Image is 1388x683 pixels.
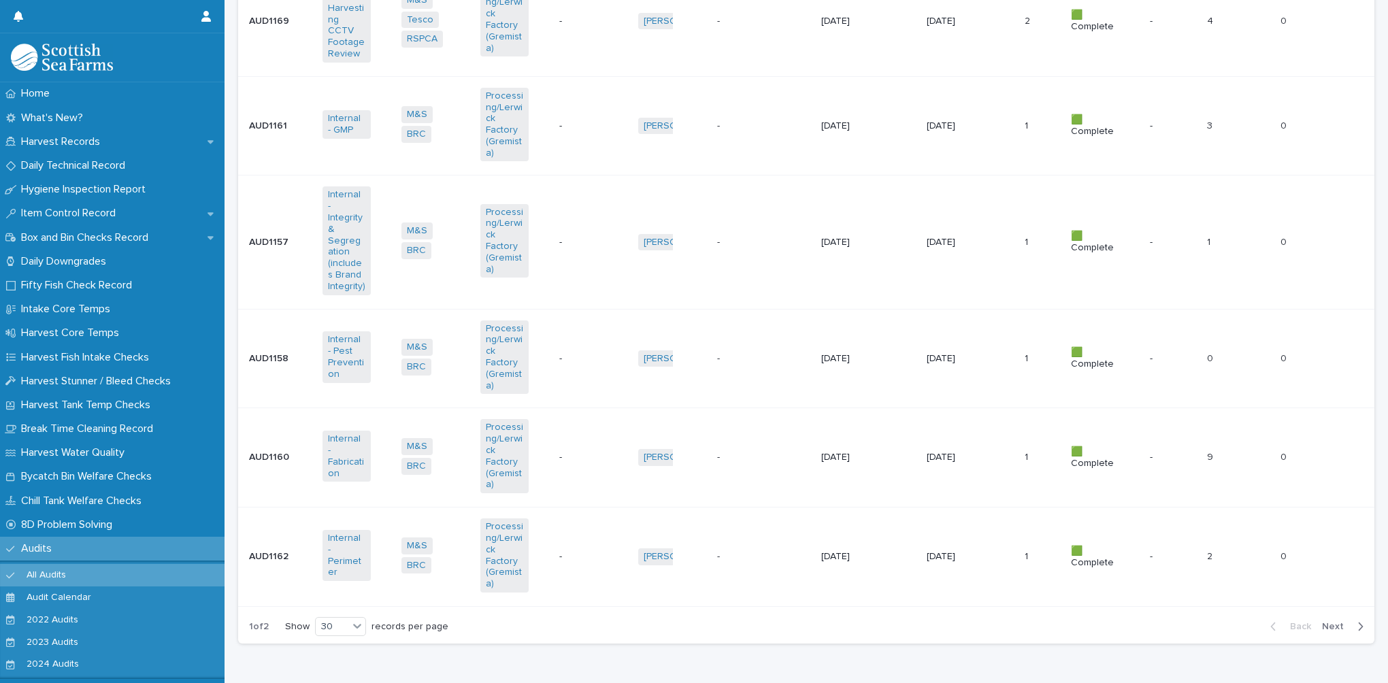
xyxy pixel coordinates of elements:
[407,33,437,45] a: RSPCA
[1207,449,1216,463] p: 9
[16,159,136,172] p: Daily Technical Record
[927,551,975,563] p: [DATE]
[644,120,718,132] a: [PERSON_NAME]
[927,120,975,132] p: [DATE]
[1280,548,1289,563] p: 0
[1025,350,1031,365] p: 1
[407,461,426,472] a: BRC
[486,90,523,159] a: Processing/Lerwick Factory (Gremista)
[16,255,117,268] p: Daily Downgrades
[238,309,1374,408] tr: AUD1158AUD1158 Internal - Pest Prevention M&S BRC Processing/Lerwick Factory (Gremista) -[PERSON_...
[371,621,448,633] p: records per page
[16,231,159,244] p: Box and Bin Checks Record
[249,548,291,563] p: AUD1162
[16,569,77,581] p: All Audits
[316,620,348,634] div: 30
[16,518,123,531] p: 8D Problem Solving
[1025,13,1033,27] p: 2
[717,234,723,248] p: -
[407,129,426,140] a: BRC
[1207,234,1213,248] p: 1
[16,495,152,507] p: Chill Tank Welfare Checks
[486,323,523,392] a: Processing/Lerwick Factory (Gremista)
[407,225,427,237] a: M&S
[1025,118,1031,132] p: 1
[407,560,426,571] a: BRC
[927,452,975,463] p: [DATE]
[1280,118,1289,132] p: 0
[1150,120,1196,132] p: -
[16,659,90,670] p: 2024 Audits
[238,76,1374,176] tr: AUD1161AUD1161 Internal - GMP M&S BRC Processing/Lerwick Factory (Gremista) -[PERSON_NAME] -- [DA...
[16,375,182,388] p: Harvest Stunner / Bleed Checks
[407,14,433,26] a: Tesco
[644,551,718,563] a: [PERSON_NAME]
[559,551,608,563] p: -
[927,237,975,248] p: [DATE]
[486,207,523,276] a: Processing/Lerwick Factory (Gremista)
[16,399,161,412] p: Harvest Tank Temp Checks
[249,449,292,463] p: AUD1160
[407,245,426,256] a: BRC
[1207,548,1215,563] p: 2
[16,446,135,459] p: Harvest Water Quality
[16,470,163,483] p: Bycatch Bin Welfare Checks
[16,637,89,648] p: 2023 Audits
[1150,452,1196,463] p: -
[1322,622,1352,631] span: Next
[238,408,1374,507] tr: AUD1160AUD1160 Internal - Fabrication M&S BRC Processing/Lerwick Factory (Gremista) -[PERSON_NAME...
[16,207,127,220] p: Item Control Record
[644,237,718,248] a: [PERSON_NAME]
[238,176,1374,309] tr: AUD1157AUD1157 Internal - Integrity & Segregation (includes Brand Integrity) M&S BRC Processing/L...
[16,422,164,435] p: Break Time Cleaning Record
[1317,620,1374,633] button: Next
[644,452,718,463] a: [PERSON_NAME]
[16,135,111,148] p: Harvest Records
[249,13,292,27] p: AUD1169
[1071,546,1119,569] p: 🟩 Complete
[1207,118,1215,132] p: 3
[717,548,723,563] p: -
[559,452,608,463] p: -
[486,422,523,490] a: Processing/Lerwick Factory (Gremista)
[16,87,61,100] p: Home
[644,16,718,27] a: [PERSON_NAME]
[821,237,870,248] p: [DATE]
[1150,353,1196,365] p: -
[16,327,130,339] p: Harvest Core Temps
[1259,620,1317,633] button: Back
[407,361,426,373] a: BRC
[328,334,365,380] a: Internal - Pest Prevention
[328,189,365,292] a: Internal - Integrity & Segregation (includes Brand Integrity)
[407,109,427,120] a: M&S
[644,353,718,365] a: [PERSON_NAME]
[486,521,523,590] a: Processing/Lerwick Factory (Gremista)
[16,279,143,292] p: Fifty Fish Check Record
[1207,13,1216,27] p: 4
[559,353,608,365] p: -
[1071,231,1119,254] p: 🟩 Complete
[11,44,113,71] img: mMrefqRFQpe26GRNOUkG
[821,452,870,463] p: [DATE]
[1025,548,1031,563] p: 1
[407,441,427,452] a: M&S
[1280,350,1289,365] p: 0
[1280,449,1289,463] p: 0
[16,112,94,124] p: What's New?
[821,120,870,132] p: [DATE]
[927,16,975,27] p: [DATE]
[1025,234,1031,248] p: 1
[328,533,365,578] a: Internal - Perimeter
[238,610,280,644] p: 1 of 2
[16,351,160,364] p: Harvest Fish Intake Checks
[717,118,723,132] p: -
[1071,10,1119,33] p: 🟩 Complete
[717,449,723,463] p: -
[1282,622,1311,631] span: Back
[16,303,121,316] p: Intake Core Temps
[249,350,291,365] p: AUD1158
[1150,237,1196,248] p: -
[16,614,89,626] p: 2022 Audits
[407,540,427,552] a: M&S
[238,507,1374,607] tr: AUD1162AUD1162 Internal - Perimeter M&S BRC Processing/Lerwick Factory (Gremista) -[PERSON_NAME] ...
